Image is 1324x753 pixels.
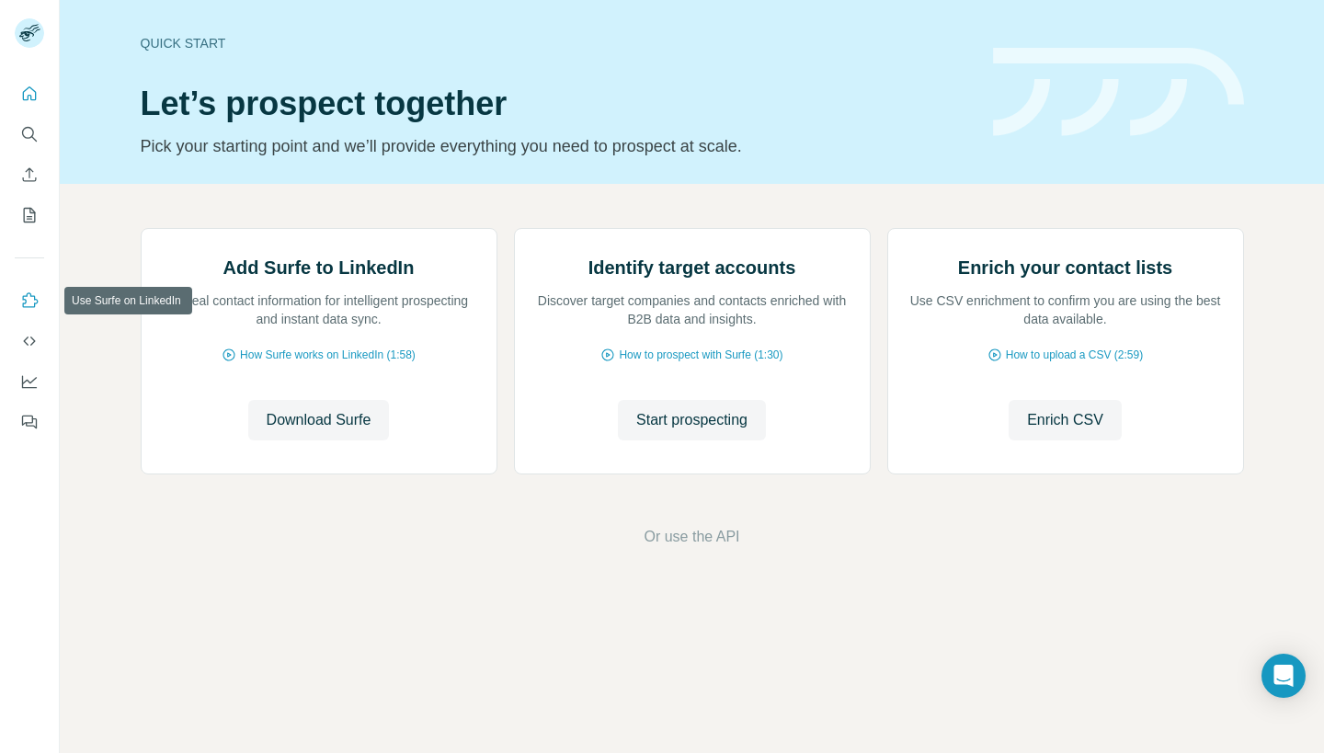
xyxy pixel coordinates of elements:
h2: Enrich your contact lists [958,255,1172,280]
button: Use Surfe API [15,325,44,358]
p: Reveal contact information for intelligent prospecting and instant data sync. [160,291,478,328]
span: Download Surfe [267,409,371,431]
p: Discover target companies and contacts enriched with B2B data and insights. [533,291,851,328]
button: Or use the API [644,526,739,548]
span: How Surfe works on LinkedIn (1:58) [240,347,416,363]
h2: Add Surfe to LinkedIn [223,255,415,280]
h1: Let’s prospect together [141,86,971,122]
button: Dashboard [15,365,44,398]
button: My lists [15,199,44,232]
button: Download Surfe [248,400,390,440]
span: How to upload a CSV (2:59) [1006,347,1143,363]
button: Enrich CSV [15,158,44,191]
p: Pick your starting point and we’ll provide everything you need to prospect at scale. [141,133,971,159]
button: Use Surfe on LinkedIn [15,284,44,317]
img: banner [993,48,1244,137]
div: Quick start [141,34,971,52]
div: Open Intercom Messenger [1261,654,1306,698]
button: Search [15,118,44,151]
button: Quick start [15,77,44,110]
span: Enrich CSV [1027,409,1103,431]
p: Use CSV enrichment to confirm you are using the best data available. [907,291,1225,328]
h2: Identify target accounts [588,255,796,280]
span: How to prospect with Surfe (1:30) [619,347,782,363]
button: Start prospecting [618,400,766,440]
button: Feedback [15,405,44,439]
button: Enrich CSV [1009,400,1122,440]
span: Start prospecting [636,409,748,431]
